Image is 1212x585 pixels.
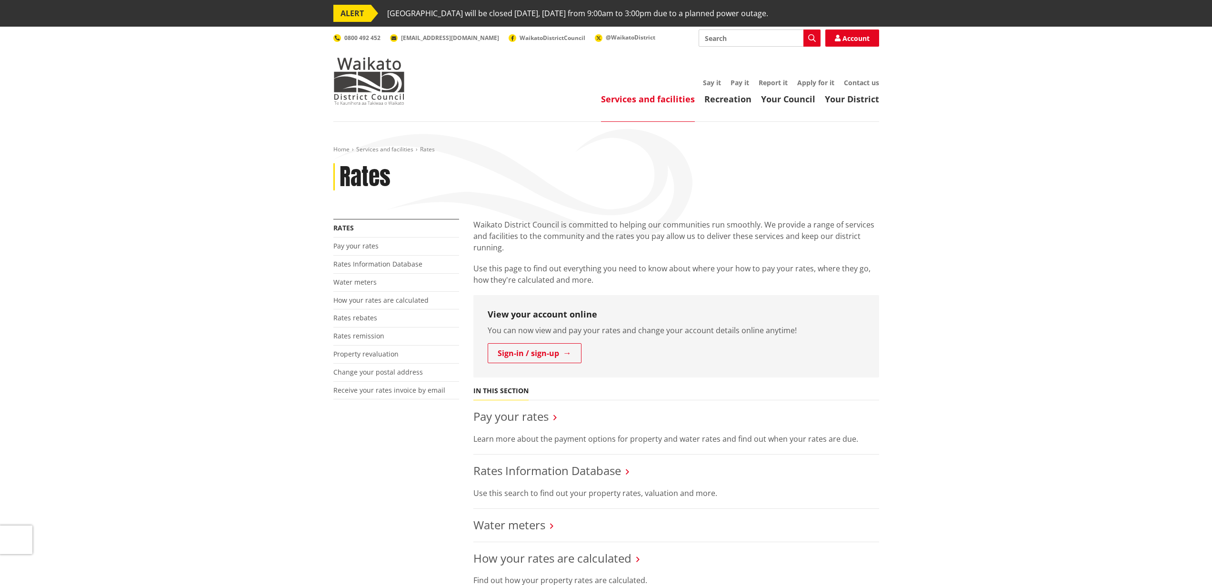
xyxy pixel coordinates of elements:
a: Contact us [844,78,879,87]
a: Rates Information Database [333,259,422,268]
span: [GEOGRAPHIC_DATA] will be closed [DATE], [DATE] from 9:00am to 3:00pm due to a planned power outage. [387,5,768,22]
h5: In this section [473,387,529,395]
a: Water meters [473,517,545,533]
a: Pay your rates [333,241,379,250]
span: WaikatoDistrictCouncil [520,34,585,42]
a: Say it [703,78,721,87]
a: Recreation [704,93,751,105]
a: Rates rebates [333,313,377,322]
a: Services and facilities [356,145,413,153]
a: Your Council [761,93,815,105]
p: You can now view and pay your rates and change your account details online anytime! [488,325,865,336]
a: How your rates are calculated [333,296,429,305]
a: Water meters [333,278,377,287]
a: Report it [759,78,788,87]
p: Use this page to find out everything you need to know about where your how to pay your rates, whe... [473,263,879,286]
a: 0800 492 452 [333,34,381,42]
a: Sign-in / sign-up [488,343,581,363]
a: Services and facilities [601,93,695,105]
a: Rates Information Database [473,463,621,478]
a: Pay it [731,78,749,87]
a: Property revaluation [333,349,399,358]
a: WaikatoDistrictCouncil [509,34,585,42]
span: ALERT [333,5,371,22]
a: Home [333,145,350,153]
h1: Rates [340,163,391,191]
span: Rates [420,145,435,153]
span: [EMAIL_ADDRESS][DOMAIN_NAME] [401,34,499,42]
nav: breadcrumb [333,146,879,154]
p: Learn more about the payment options for property and water rates and find out when your rates ar... [473,433,879,445]
a: Your District [825,93,879,105]
img: Waikato District Council - Te Kaunihera aa Takiwaa o Waikato [333,57,405,105]
a: Account [825,30,879,47]
a: @WaikatoDistrict [595,33,655,41]
a: Pay your rates [473,408,549,424]
h3: View your account online [488,309,865,320]
span: @WaikatoDistrict [606,33,655,41]
a: [EMAIL_ADDRESS][DOMAIN_NAME] [390,34,499,42]
p: Use this search to find out your property rates, valuation and more. [473,487,879,499]
a: Apply for it [797,78,834,87]
a: How your rates are calculated [473,550,631,566]
a: Change your postal address [333,367,423,377]
a: Receive your rates invoice by email [333,386,445,395]
p: Waikato District Council is committed to helping our communities run smoothly. We provide a range... [473,219,879,253]
a: Rates [333,223,354,232]
span: 0800 492 452 [344,34,381,42]
input: Search input [699,30,821,47]
a: Rates remission [333,331,384,340]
